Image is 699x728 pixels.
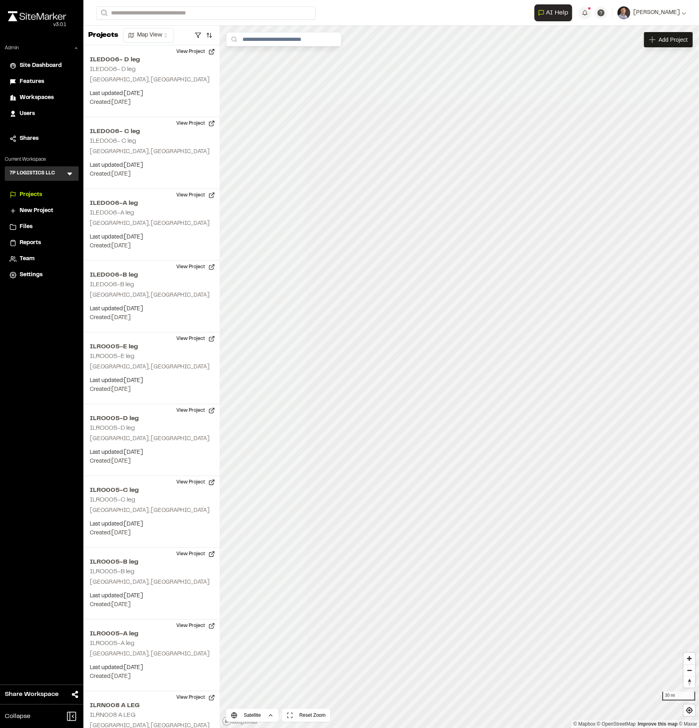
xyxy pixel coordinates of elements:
span: Users [20,109,35,118]
h3: 7P LOGISTICS LLC [10,170,55,178]
p: Last updated: [DATE] [90,233,213,242]
p: Created: [DATE] [90,529,213,538]
span: Collapse [5,712,30,721]
a: New Project [10,206,74,215]
a: Mapbox logo [222,716,257,726]
button: Find my location [683,704,695,716]
span: Settings [20,271,42,279]
p: Created: [DATE] [90,98,213,107]
p: [GEOGRAPHIC_DATA], [GEOGRAPHIC_DATA] [90,363,213,372]
p: Last updated: [DATE] [90,592,213,601]
p: Last updated: [DATE] [90,448,213,457]
button: [PERSON_NAME] [617,6,686,19]
p: Created: [DATE] [90,242,213,251]
h2: ILRO005-C leg [90,497,135,503]
button: View Project [172,261,220,273]
img: rebrand.png [8,11,66,21]
span: Site Dashboard [20,61,62,70]
a: Workspaces [10,93,74,102]
h2: ILRN008 A LEG [90,701,213,710]
a: OpenStreetMap [597,721,636,727]
button: Reset Zoom [282,709,330,722]
button: Open AI Assistant [534,4,572,21]
button: View Project [172,691,220,704]
h2: ILED006- C leg [90,127,213,136]
span: Reports [20,239,41,247]
button: Reset bearing to north [683,676,695,688]
h2: ILRO005-B leg [90,557,213,567]
a: Reports [10,239,74,247]
a: Features [10,77,74,86]
h2: ILRO005-D leg [90,425,135,431]
p: [GEOGRAPHIC_DATA], [GEOGRAPHIC_DATA] [90,76,213,85]
p: [GEOGRAPHIC_DATA], [GEOGRAPHIC_DATA] [90,291,213,300]
span: Files [20,222,32,231]
a: Map feedback [638,721,677,727]
h2: ILED006-A leg [90,198,213,208]
span: [PERSON_NAME] [633,8,680,17]
button: Zoom in [683,653,695,664]
a: Shares [10,134,74,143]
a: Maxar [679,721,697,727]
p: Last updated: [DATE] [90,89,213,98]
p: Created: [DATE] [90,457,213,466]
h2: ILED006- D leg [90,55,213,65]
p: [GEOGRAPHIC_DATA], [GEOGRAPHIC_DATA] [90,650,213,659]
button: View Project [172,619,220,632]
div: Open AI Assistant [534,4,575,21]
p: [GEOGRAPHIC_DATA], [GEOGRAPHIC_DATA] [90,148,213,156]
p: Created: [DATE] [90,601,213,609]
a: Users [10,109,74,118]
div: Oh geez...please don't... [8,21,66,28]
p: Admin [5,44,19,52]
p: Last updated: [DATE] [90,161,213,170]
p: Current Workspace [5,156,79,163]
p: [GEOGRAPHIC_DATA], [GEOGRAPHIC_DATA] [90,506,213,515]
p: Last updated: [DATE] [90,520,213,529]
span: Projects [20,190,42,199]
button: View Project [172,548,220,560]
button: View Project [172,332,220,345]
span: Workspaces [20,93,54,102]
button: Zoom out [683,664,695,676]
h2: ILED006-B leg [90,270,213,280]
p: [GEOGRAPHIC_DATA], [GEOGRAPHIC_DATA] [90,435,213,443]
button: Search [96,6,111,20]
span: New Project [20,206,53,215]
span: Features [20,77,44,86]
h2: ILRO005-A leg [90,641,134,646]
h2: ILED006- D leg [90,67,135,72]
h2: ILRO005-E leg [90,354,134,359]
a: Mapbox [573,721,595,727]
button: View Project [172,404,220,417]
span: Share Workspace [5,690,59,699]
p: Created: [DATE] [90,672,213,681]
h2: ILED006- C leg [90,138,136,144]
span: Shares [20,134,38,143]
p: Projects [88,30,118,41]
span: Team [20,255,34,263]
h2: ILED006-A leg [90,210,134,216]
p: [GEOGRAPHIC_DATA], [GEOGRAPHIC_DATA] [90,219,213,228]
button: View Project [172,189,220,202]
p: Created: [DATE] [90,385,213,394]
a: Site Dashboard [10,61,74,70]
p: Created: [DATE] [90,313,213,322]
p: Created: [DATE] [90,170,213,179]
button: View Project [172,117,220,130]
button: View Project [172,476,220,489]
button: Satellite [226,709,279,722]
h2: ILRO005-D leg [90,414,213,423]
div: 30 mi [662,692,695,700]
h2: ILED006-B leg [90,282,134,287]
span: Add Project [659,36,687,44]
span: Reset bearing to north [683,676,695,688]
h2: ILRO005-E leg [90,342,213,352]
h2: ILRO005-C leg [90,485,213,495]
h2: ILRO005-B leg [90,569,134,574]
span: AI Help [546,8,568,18]
a: Files [10,222,74,231]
